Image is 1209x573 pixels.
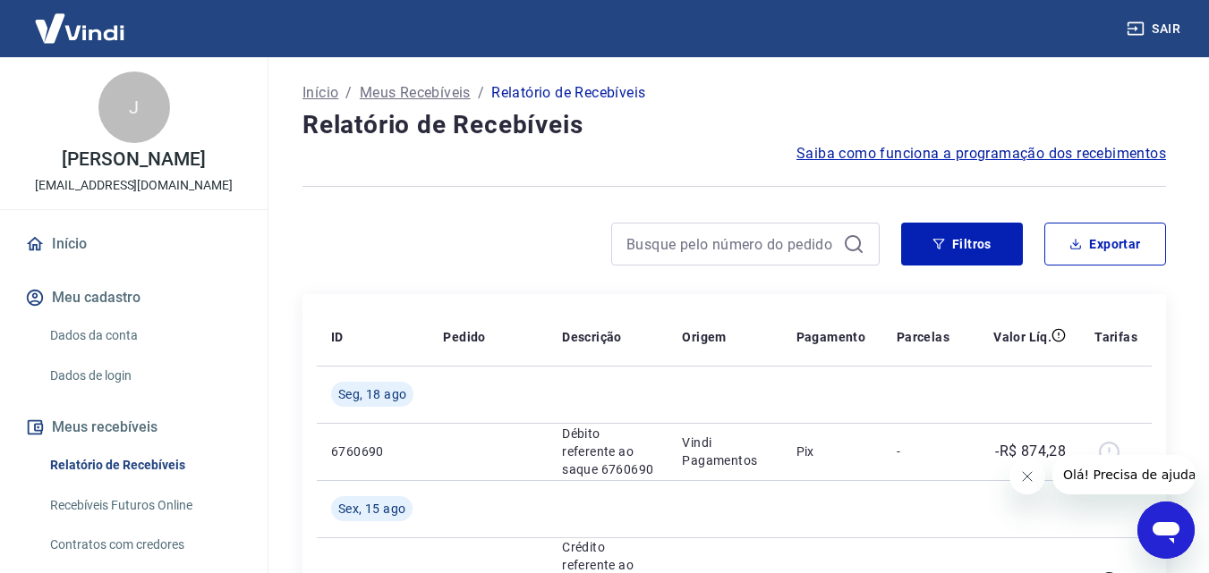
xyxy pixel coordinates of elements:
p: Origem [682,328,726,346]
a: Início [302,82,338,104]
button: Meu cadastro [21,278,246,317]
p: Pedido [443,328,485,346]
a: Recebíveis Futuros Online [43,487,246,524]
span: Seg, 18 ago [338,385,406,403]
a: Relatório de Recebíveis [43,447,246,484]
p: Descrição [562,328,622,346]
a: Início [21,224,246,264]
p: / [478,82,484,104]
p: Relatório de Recebíveis [491,82,645,104]
span: Olá! Precisa de ajuda? [11,13,150,27]
p: Débito referente ao saque 6760690 [562,425,653,478]
p: Parcelas [897,328,949,346]
button: Exportar [1044,223,1166,265]
p: [PERSON_NAME] [62,150,205,169]
a: Meus Recebíveis [360,82,471,104]
iframe: Botão para abrir a janela de mensagens [1137,501,1195,559]
button: Filtros [901,223,1023,265]
p: Tarifas [1094,328,1137,346]
p: 6760690 [331,442,414,460]
a: Dados da conta [43,317,246,354]
p: [EMAIL_ADDRESS][DOMAIN_NAME] [35,176,233,195]
img: Vindi [21,1,138,55]
a: Contratos com credores [43,527,246,563]
a: Saiba como funciona a programação dos recebimentos [796,143,1166,164]
div: J [98,72,170,143]
p: -R$ 874,28 [995,441,1066,462]
p: Pix [796,442,868,460]
p: / [345,82,352,104]
a: Dados de login [43,358,246,394]
iframe: Fechar mensagem [1009,459,1045,494]
input: Busque pelo número do pedido [626,231,836,257]
p: Vindi Pagamentos [682,434,767,469]
button: Meus recebíveis [21,408,246,447]
p: Valor Líq. [993,328,1051,346]
p: ID [331,328,344,346]
p: - [897,442,949,460]
h4: Relatório de Recebíveis [302,107,1166,143]
iframe: Mensagem da empresa [1052,455,1195,494]
span: Sex, 15 ago [338,500,405,518]
button: Sair [1123,13,1188,46]
p: Pagamento [796,328,866,346]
